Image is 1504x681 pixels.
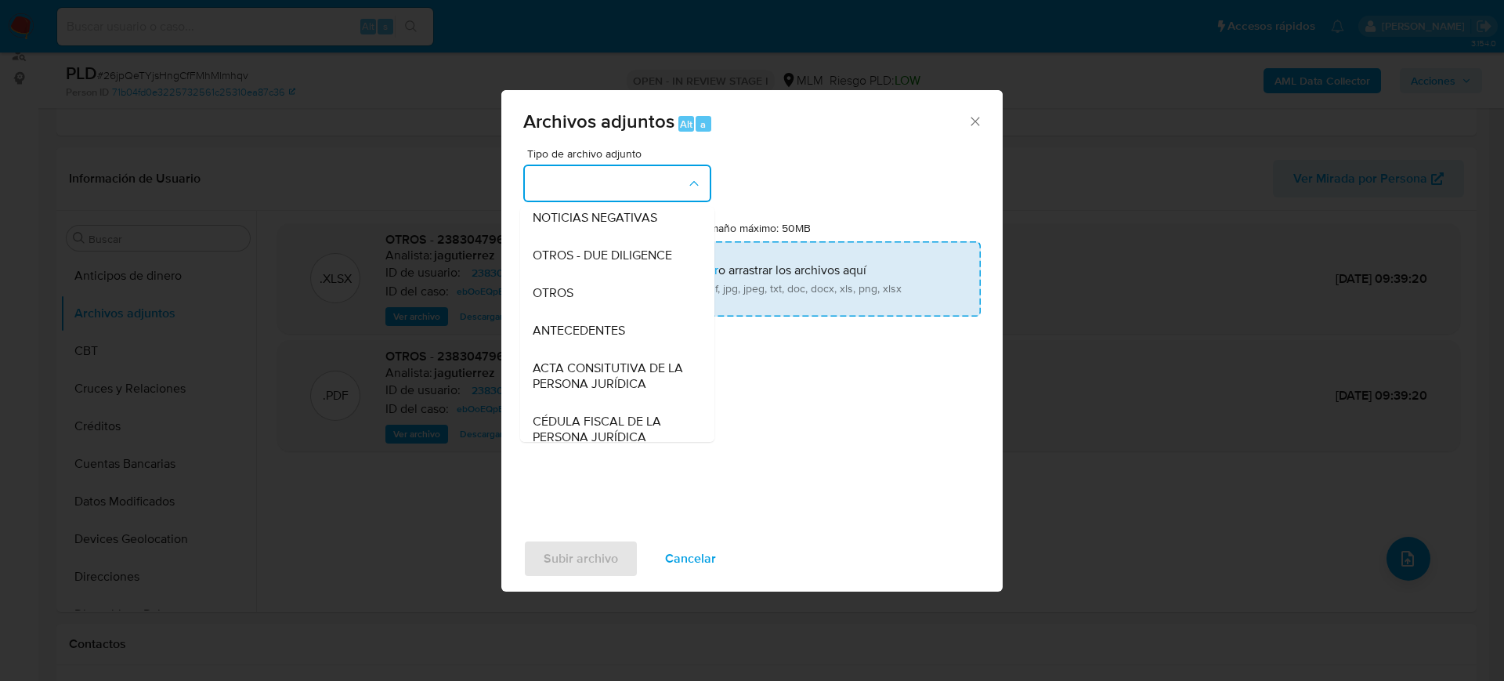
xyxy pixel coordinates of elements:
[700,117,706,132] span: a
[680,117,692,132] span: Alt
[645,540,736,578] button: Cancelar
[699,221,811,235] label: Tamaño máximo: 50MB
[533,210,657,226] span: NOTICIAS NEGATIVAS
[533,414,692,445] span: CÉDULA FISCAL DE LA PERSONA JURÍDICA
[967,114,982,128] button: Cerrar
[665,542,716,576] span: Cancelar
[533,248,672,263] span: OTROS - DUE DILIGENCE
[533,323,625,339] span: ANTECEDENTES
[527,148,715,159] span: Tipo de archivo adjunto
[523,107,674,135] span: Archivos adjuntos
[533,285,573,301] span: OTROS
[533,360,692,392] span: ACTA CONSITUTIVA DE LA PERSONA JURÍDICA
